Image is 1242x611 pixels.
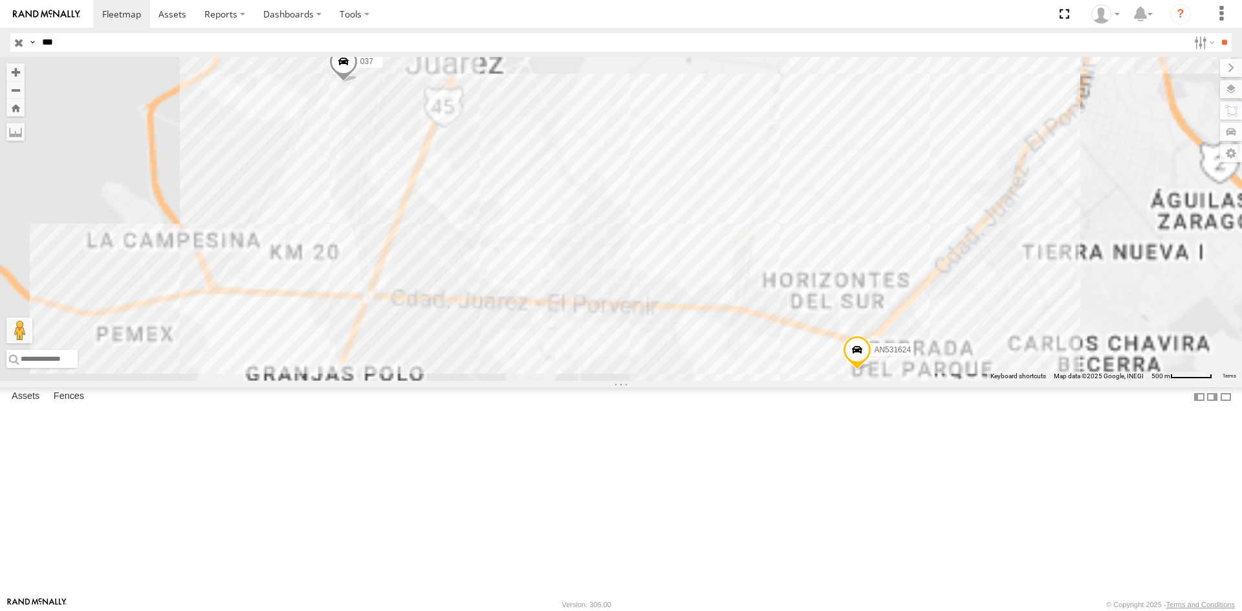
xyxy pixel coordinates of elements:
button: Zoom Home [6,99,25,116]
label: Hide Summary Table [1219,387,1232,406]
label: Dock Summary Table to the Right [1206,387,1219,406]
label: Measure [6,123,25,141]
div: Version: 306.00 [562,601,611,608]
label: Map Settings [1220,144,1242,162]
label: Search Filter Options [1189,33,1217,52]
span: AN531624 [874,345,911,354]
img: rand-logo.svg [13,10,80,19]
button: Drag Pegman onto the map to open Street View [6,317,32,343]
span: 037 [360,57,373,66]
div: fernando ponce [1087,5,1124,24]
label: Assets [5,388,46,406]
a: Visit our Website [7,598,67,611]
a: Terms and Conditions [1166,601,1235,608]
span: 500 m [1151,372,1170,380]
label: Dock Summary Table to the Left [1193,387,1206,406]
label: Fences [47,388,91,406]
i: ? [1170,4,1191,25]
div: © Copyright 2025 - [1106,601,1235,608]
label: Search Query [27,33,38,52]
button: Zoom out [6,81,25,99]
button: Zoom in [6,63,25,81]
a: Terms (opens in new tab) [1223,374,1236,379]
button: Keyboard shortcuts [990,372,1046,381]
span: Map data ©2025 Google, INEGI [1054,372,1144,380]
button: Map Scale: 500 m per 61 pixels [1148,372,1216,381]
